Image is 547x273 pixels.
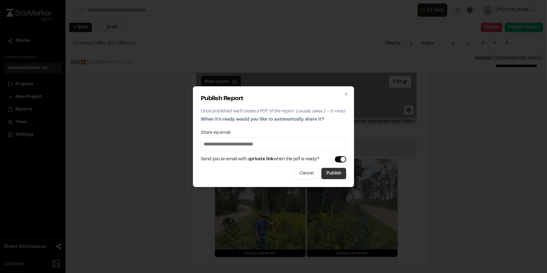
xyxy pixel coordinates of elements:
span: private link [250,157,273,161]
button: Cancel [294,168,319,179]
p: Once published we'll create a PDF of the report. [201,108,346,115]
label: Share via email [201,131,230,135]
h2: Publish Report [201,94,346,104]
span: (usually takes 1 - 5 mins) [296,110,345,113]
span: Send you an email with a when the pdf is ready? [201,156,319,163]
span: When it's ready would you like to automatically share it? [201,118,324,122]
button: Publish [321,168,346,179]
